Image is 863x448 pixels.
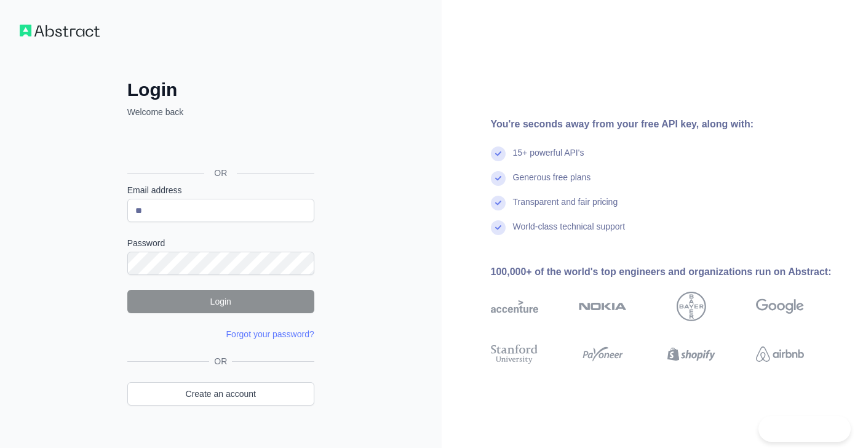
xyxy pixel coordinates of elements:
img: airbnb [756,342,804,366]
a: Create an account [127,382,314,406]
img: check mark [491,146,506,161]
iframe: Sign in with Google Button [121,132,318,159]
iframe: Toggle Customer Support [758,416,851,442]
img: google [756,292,804,321]
img: check mark [491,220,506,235]
div: Transparent and fair pricing [513,196,618,220]
button: Login [127,290,314,313]
span: OR [204,167,237,179]
img: shopify [667,342,715,366]
img: Workflow [20,25,100,37]
img: check mark [491,171,506,186]
img: check mark [491,196,506,210]
h2: Login [127,79,314,101]
div: Sign in with Google. Opens in new tab [127,132,312,159]
img: bayer [677,292,706,321]
img: stanford university [491,342,539,366]
a: Forgot your password? [226,329,314,339]
img: payoneer [579,342,627,366]
label: Email address [127,184,314,196]
div: Generous free plans [513,171,591,196]
div: You're seconds away from your free API key, along with: [491,117,844,132]
div: World-class technical support [513,220,626,245]
div: 100,000+ of the world's top engineers and organizations run on Abstract: [491,265,844,279]
label: Password [127,237,314,249]
p: Welcome back [127,106,314,118]
img: accenture [491,292,539,321]
img: nokia [579,292,627,321]
div: 15+ powerful API's [513,146,584,171]
span: OR [209,355,232,367]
